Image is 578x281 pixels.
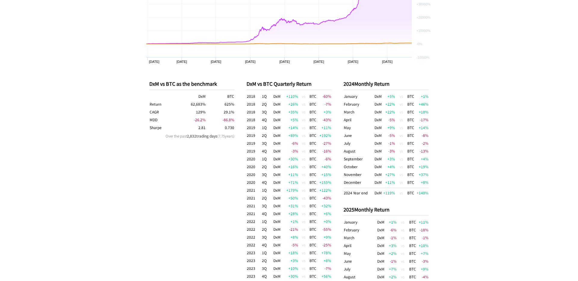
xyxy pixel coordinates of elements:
[416,56,430,59] text: -10000%
[373,124,383,131] td: DxM
[317,116,332,124] td: -43 %
[178,108,206,116] td: 129 %
[373,116,383,124] td: DxM
[298,225,309,233] td: vs
[383,139,395,147] td: -1 %
[383,92,395,100] td: +5 %
[247,178,262,186] td: 2020
[247,233,262,241] td: 2022
[206,100,234,108] td: 625 %
[309,100,317,108] td: BTC
[247,171,262,178] td: 2020
[273,100,281,108] td: DxM
[262,171,273,178] td: 3Q
[273,210,281,218] td: DxM
[409,234,417,242] td: BTC
[247,100,262,108] td: 2018
[281,202,298,210] td: +31 %
[309,218,317,225] td: BTC
[298,139,309,147] td: vs
[395,155,407,163] td: vs
[373,188,383,197] td: DxM
[416,29,430,32] text: +10000%
[373,108,383,116] td: DxM
[385,242,397,249] td: +3 %
[309,92,317,100] td: BTC
[149,108,178,116] th: Compound Annual Growth Rate
[298,155,309,163] td: vs
[281,233,298,241] td: +8 %
[383,124,395,131] td: +9 %
[281,194,298,202] td: +50 %
[309,116,317,124] td: BTC
[373,147,383,155] td: DxM
[281,100,298,108] td: +26 %
[273,116,281,124] td: DxM
[309,139,317,147] td: BTC
[281,155,298,163] td: +30 %
[395,147,407,155] td: vs
[416,116,429,124] td: -17 %
[247,257,262,264] td: 2023
[395,163,407,171] td: vs
[317,163,332,171] td: +40 %
[373,155,383,163] td: DxM
[273,233,281,241] td: DxM
[309,202,317,210] td: BTC
[317,186,332,194] td: +122 %
[262,257,273,264] td: 2Q
[373,131,383,139] td: DxM
[281,131,298,139] td: +89 %
[416,139,429,147] td: -2 %
[273,163,281,171] td: DxM
[395,131,407,139] td: vs
[149,100,178,108] th: Return
[416,171,429,178] td: +37 %
[281,225,298,233] td: -21 %
[281,171,298,178] td: +11 %
[281,241,298,249] td: -5 %
[343,80,429,87] p: 2024 Monthly Return
[407,116,416,124] td: BTC
[407,139,416,147] td: BTC
[343,178,373,188] td: December
[281,124,298,131] td: +14 %
[343,206,429,213] p: 2025 Monthly Return
[383,163,395,171] td: +4 %
[309,131,317,139] td: BTC
[317,178,332,186] td: +155 %
[373,92,383,100] td: DxM
[409,218,417,226] td: BTC
[298,108,309,116] td: vs
[416,131,429,139] td: -8 %
[383,171,395,178] td: +27 %
[382,60,393,63] text: [DATE]
[247,202,262,210] td: 2021
[416,178,429,188] td: +8 %
[262,194,273,202] td: 2Q
[273,124,281,131] td: DxM
[273,225,281,233] td: DxM
[262,155,273,163] td: 1Q
[407,171,416,178] td: BTC
[247,116,262,124] td: 2018
[409,226,417,234] td: BTC
[262,225,273,233] td: 2Q
[317,147,332,155] td: -16 %
[373,178,383,188] td: DxM
[273,249,281,257] td: DxM
[416,42,422,46] text: -0%
[247,108,262,116] td: 2018
[281,139,298,147] td: -6 %
[377,234,385,242] td: DxM
[343,242,377,249] td: April
[417,242,429,249] td: +10 %
[262,178,273,186] td: 4Q
[298,163,309,171] td: vs
[309,108,317,116] td: BTC
[262,147,273,155] td: 4Q
[262,249,273,257] td: 1Q
[273,218,281,225] td: DxM
[348,60,358,63] text: [DATE]
[247,210,262,218] td: 2021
